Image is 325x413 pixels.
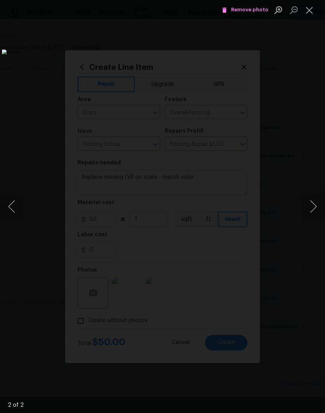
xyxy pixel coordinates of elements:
[302,3,317,17] button: Close lightbox
[286,3,302,17] button: Zoom out
[270,3,286,17] button: Zoom in
[2,50,249,364] img: Image
[222,5,268,14] span: Remove photo
[302,191,325,222] button: Next image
